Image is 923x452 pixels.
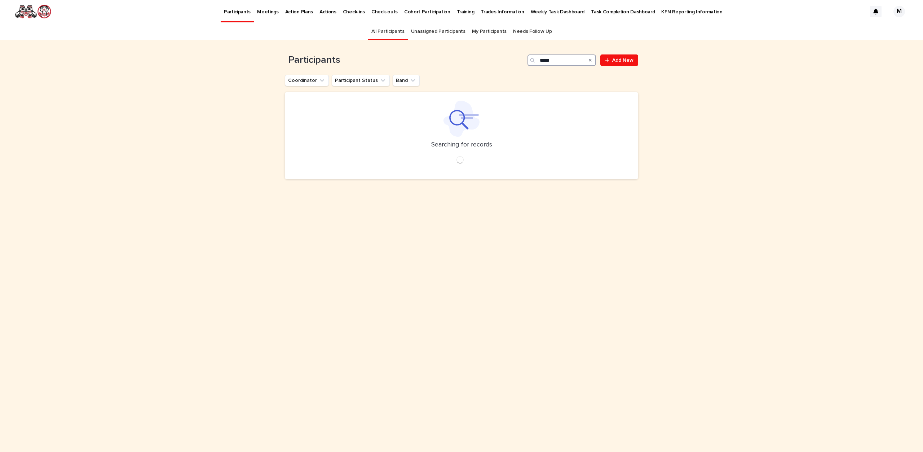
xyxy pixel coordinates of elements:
a: Needs Follow Up [513,23,552,40]
input: Search [527,54,596,66]
h1: Participants [285,54,525,66]
a: Add New [600,54,638,66]
button: Coordinator [285,75,329,86]
button: Band [393,75,420,86]
img: rNyI97lYS1uoOg9yXW8k [14,4,52,19]
p: Searching for records [431,141,492,149]
a: My Participants [472,23,507,40]
div: M [893,6,905,17]
a: All Participants [371,23,405,40]
button: Participant Status [332,75,390,86]
span: Add New [612,58,633,63]
a: Unassigned Participants [411,23,465,40]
